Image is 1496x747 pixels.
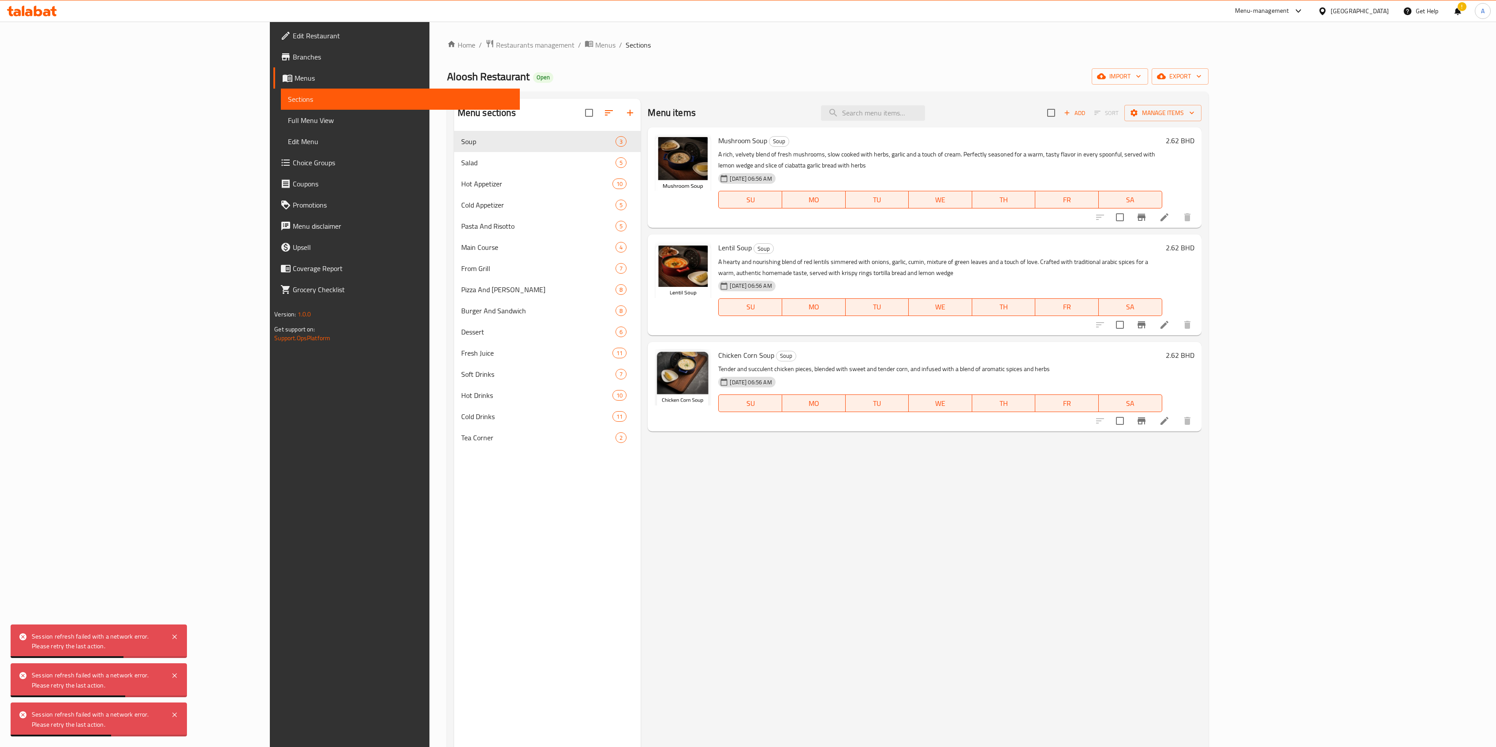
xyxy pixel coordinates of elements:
button: TH [972,191,1036,208]
span: Restaurants management [496,40,575,50]
span: Menu disclaimer [293,221,513,231]
li: / [619,40,622,50]
span: Sections [288,94,513,104]
button: TH [972,394,1036,412]
span: Soup [769,136,789,146]
button: SU [718,394,782,412]
div: items [616,327,627,337]
div: Cold Drinks11 [454,406,641,427]
img: Chicken Corn Soup [655,349,711,405]
nav: breadcrumb [447,39,1209,51]
span: SA [1102,193,1159,206]
span: Version: [274,308,296,320]
h6: 2.62 BHD [1166,242,1194,254]
span: TH [976,301,1032,313]
span: FR [1039,397,1095,410]
span: 2 [616,434,626,442]
button: delete [1177,314,1198,335]
button: Add [1060,106,1089,120]
span: MO [786,301,842,313]
span: 6 [616,328,626,336]
button: Branch-specific-item [1131,314,1152,335]
span: SU [722,301,778,313]
a: Upsell [273,237,520,258]
span: SU [722,397,778,410]
span: export [1159,71,1201,82]
span: 8 [616,307,626,315]
span: From Grill [461,263,616,274]
button: TU [846,298,909,316]
button: delete [1177,207,1198,228]
button: SU [718,298,782,316]
button: FR [1035,394,1099,412]
a: Coupons [273,173,520,194]
div: Hot Drinks10 [454,385,641,406]
span: MO [786,193,842,206]
a: Sections [281,89,520,110]
button: WE [909,394,972,412]
div: items [616,369,627,379]
span: Add item [1060,106,1089,120]
span: 7 [616,370,626,379]
a: Restaurants management [485,39,575,51]
div: From Grill7 [454,258,641,279]
a: Coverage Report [273,258,520,279]
h6: 2.62 BHD [1166,134,1194,147]
span: Menus [595,40,616,50]
span: Hot Drinks [461,390,612,401]
span: Soft Drinks [461,369,616,379]
span: 8 [616,286,626,294]
span: Coverage Report [293,263,513,274]
span: [DATE] 06:56 AM [726,175,775,183]
div: items [616,157,627,168]
button: WE [909,191,972,208]
span: Burger And Sandwich [461,305,616,316]
span: Open [533,74,553,81]
button: export [1152,68,1209,85]
span: Coupons [293,178,513,189]
span: Add [1063,108,1086,118]
div: Fresh Juice11 [454,342,641,364]
span: 4 [616,243,626,252]
span: SA [1102,301,1159,313]
span: Cold Appetizer [461,200,616,210]
div: items [616,136,627,147]
span: 11 [613,413,626,421]
div: Salad5 [454,152,641,173]
span: [DATE] 06:56 AM [726,282,775,290]
span: Edit Menu [288,136,513,147]
span: 5 [616,222,626,230]
div: Session refresh failed with a network error. Please retry the last action. [32,632,162,651]
a: Grocery Checklist [273,279,520,300]
span: Select to update [1111,208,1129,227]
span: Grocery Checklist [293,284,513,295]
span: Tea Corner [461,432,616,443]
a: Edit menu item [1159,416,1170,426]
button: TU [846,394,909,412]
a: Edit Restaurant [273,25,520,46]
span: FR [1039,193,1095,206]
div: Soup [754,243,774,254]
div: items [616,263,627,274]
span: Mushroom Soup [718,134,767,147]
span: Lentil Soup [718,241,752,254]
button: TH [972,298,1036,316]
a: Menus [585,39,616,51]
span: TU [849,193,906,206]
span: Pasta And Risotto [461,221,616,231]
button: delete [1177,410,1198,431]
button: SU [718,191,782,208]
h6: 2.62 BHD [1166,349,1194,361]
li: / [578,40,581,50]
span: Chicken Corn Soup [718,349,774,362]
span: Sections [626,40,651,50]
span: Fresh Juice [461,348,612,358]
span: 11 [613,349,626,357]
a: Support.OpsPlatform [274,332,330,344]
button: SA [1099,298,1162,316]
p: A rich, velvety blend of fresh mushrooms, slow cooked with herbs, garlic and a touch of cream. Pe... [718,149,1162,171]
div: Tea Corner2 [454,427,641,448]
